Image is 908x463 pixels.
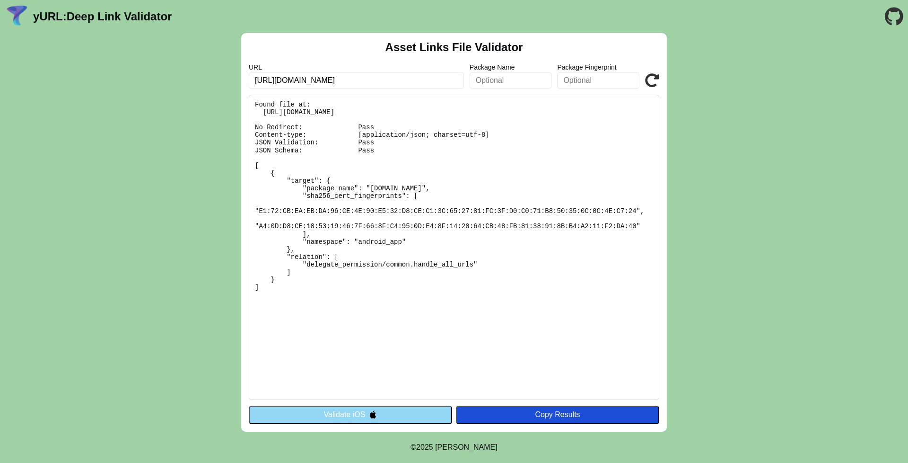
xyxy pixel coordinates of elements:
[470,63,552,71] label: Package Name
[461,410,655,419] div: Copy Results
[410,432,497,463] footer: ©
[5,4,29,29] img: yURL Logo
[249,72,464,89] input: Required
[249,95,659,400] pre: Found file at: [URL][DOMAIN_NAME] No Redirect: Pass Content-type: [application/json; charset=utf-...
[369,410,377,418] img: appleIcon.svg
[557,72,639,89] input: Optional
[416,443,433,451] span: 2025
[470,72,552,89] input: Optional
[385,41,523,54] h2: Asset Links File Validator
[249,406,452,424] button: Validate iOS
[435,443,498,451] a: Michael Ibragimchayev's Personal Site
[33,10,172,23] a: yURL:Deep Link Validator
[557,63,639,71] label: Package Fingerprint
[456,406,659,424] button: Copy Results
[249,63,464,71] label: URL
